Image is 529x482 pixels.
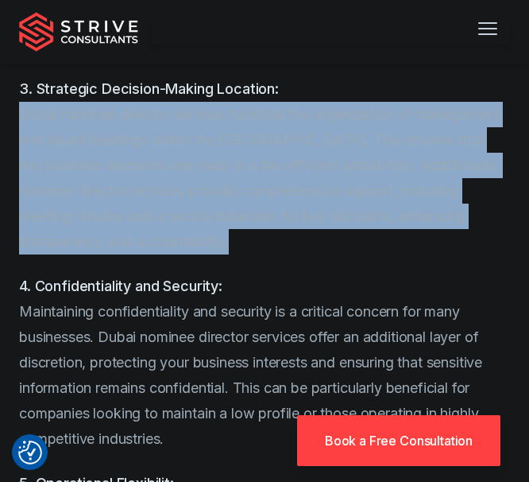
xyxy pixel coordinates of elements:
strong: 3. Strategic Decision-Making Location: [19,80,279,97]
img: Strive Consultants [19,12,138,52]
p: Maintaining confidentiality and security is a critical concern for many businesses. Dubai nominee... [19,274,510,452]
p: Dubai nominee director services facilitate the organization of management and board meetings with... [19,76,510,255]
strong: 4. Confidentiality and Security: [19,278,222,294]
button: Consent Preferences [18,441,42,465]
img: Revisit consent button [18,441,42,465]
a: Book a Free Consultation [297,415,500,466]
